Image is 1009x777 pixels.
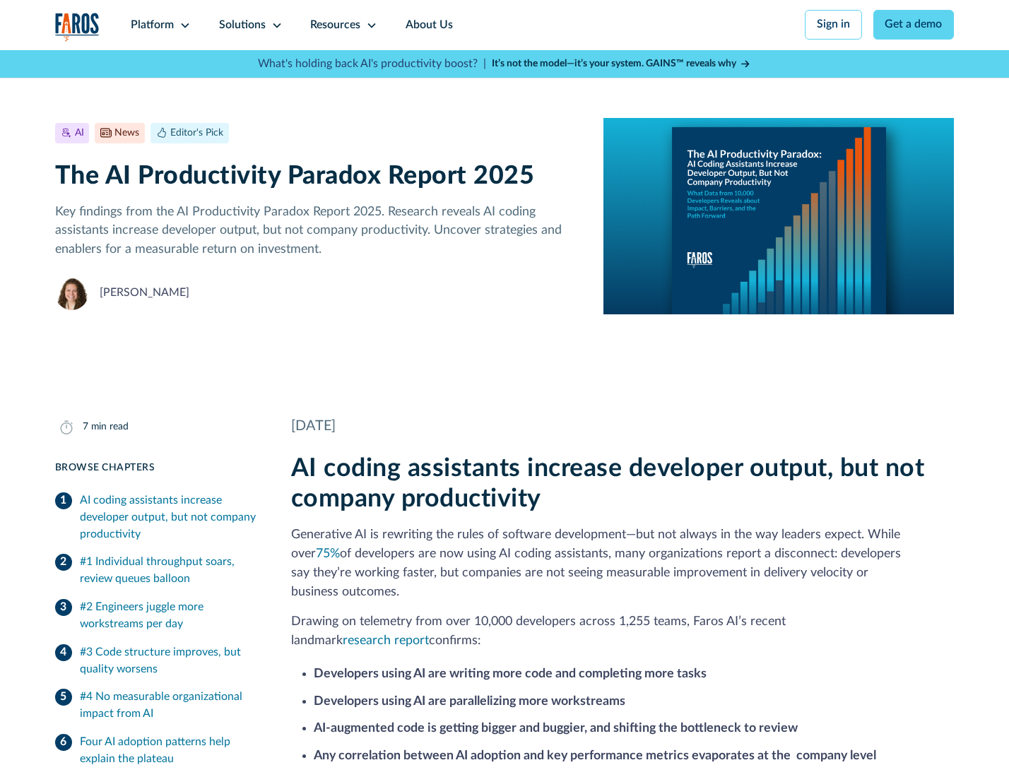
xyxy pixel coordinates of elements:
[291,612,955,651] p: Drawing on telemetry from over 10,000 developers across 1,255 teams, Faros AI’s recent landmark c...
[492,59,736,69] strong: It’s not the model—it’s your system. GAINS™ reveals why
[55,13,100,42] a: home
[316,547,340,559] a: 75%
[55,13,100,42] img: Logo of the analytics and reporting company Faros.
[258,56,486,73] p: What's holding back AI's productivity boost? |
[291,416,955,437] div: [DATE]
[805,10,862,40] a: Sign in
[55,683,257,728] a: #4 No measurable organizational impact from AI
[80,644,257,678] div: #3 Code structure improves, but quality worsens
[314,749,876,761] strong: Any correlation between AI adoption and key performance metrics evaporates at the company level
[83,420,88,434] div: 7
[314,722,798,734] strong: AI-augmented code is getting bigger and buggier, and shifting the bottleneck to review
[55,728,257,773] a: Four AI adoption patterns help explain the plateau
[310,17,360,34] div: Resources
[131,17,174,34] div: Platform
[603,118,954,314] img: A report cover on a blue background. The cover reads:The AI Productivity Paradox: AI Coding Assis...
[291,526,955,601] p: Generative AI is rewriting the rules of software development—but not always in the way leaders ex...
[55,461,257,475] div: Browse Chapters
[291,453,955,514] h2: AI coding assistants increase developer output, but not company productivity
[343,634,429,646] a: research report
[873,10,955,40] a: Get a demo
[91,420,129,434] div: min read
[114,126,139,141] div: News
[314,695,625,707] strong: Developers using AI are parallelizing more workstreams
[80,734,257,768] div: Four AI adoption patterns help explain the plateau
[80,689,257,723] div: #4 No measurable organizational impact from AI
[492,57,752,71] a: It’s not the model—it’s your system. GAINS™ reveals why
[80,554,257,588] div: #1 Individual throughput soars, review queues balloon
[55,276,89,310] img: Neely Dunlap
[170,126,223,141] div: Editor's Pick
[75,126,84,141] div: AI
[55,593,257,639] a: #2 Engineers juggle more workstreams per day
[55,161,582,191] h1: The AI Productivity Paradox Report 2025
[55,639,257,684] a: #3 Code structure improves, but quality worsens
[219,17,266,34] div: Solutions
[314,668,707,680] strong: Developers using AI are writing more code and completing more tasks
[55,203,582,259] p: Key findings from the AI Productivity Paradox Report 2025. Research reveals AI coding assistants ...
[80,599,257,633] div: #2 Engineers juggle more workstreams per day
[55,487,257,548] a: AI coding assistants increase developer output, but not company productivity
[55,548,257,593] a: #1 Individual throughput soars, review queues balloon
[100,285,189,302] div: [PERSON_NAME]
[80,492,257,543] div: AI coding assistants increase developer output, but not company productivity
